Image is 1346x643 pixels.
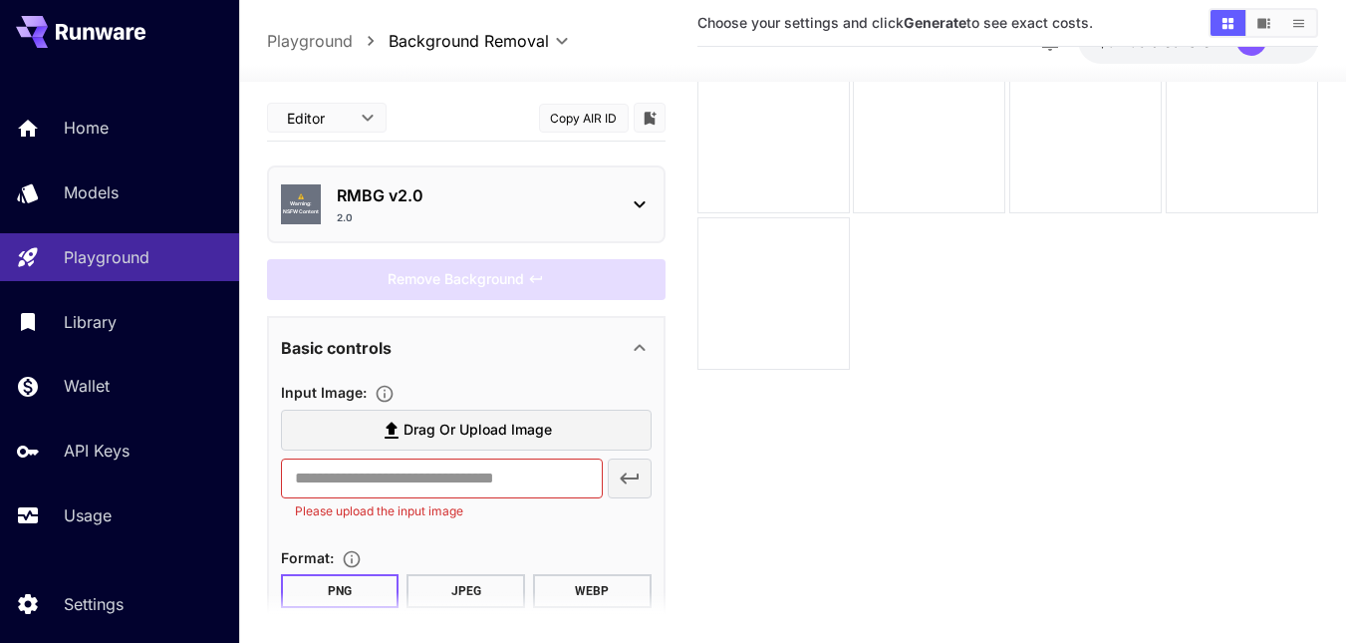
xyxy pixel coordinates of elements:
[697,14,1093,31] span: Choose your settings and click to see exact costs.
[1246,10,1281,36] button: Show images in video view
[404,418,552,443] span: Drag or upload image
[64,116,109,140] p: Home
[904,14,966,31] b: Generate
[1281,10,1316,36] button: Show images in list view
[298,193,304,201] span: ⚠️
[290,200,312,208] span: Warning:
[539,103,629,132] button: Copy AIR ID
[287,108,349,129] span: Editor
[367,383,403,403] button: Specifies the input image to be processed.
[64,310,117,334] p: Library
[1211,10,1245,36] button: Show images in grid view
[406,574,525,608] button: JPEG
[267,29,389,53] nav: breadcrumb
[389,29,549,53] span: Background Removal
[283,208,319,216] span: NSFW Content
[1098,33,1151,50] span: $54.96
[641,106,659,130] button: Add to library
[334,548,370,568] button: Choose the file format for the output image.
[64,503,112,527] p: Usage
[281,384,367,401] span: Input Image :
[281,336,392,360] p: Basic controls
[267,29,353,53] a: Playground
[337,210,353,225] p: 2.0
[64,592,124,616] p: Settings
[295,501,589,521] p: Please upload the input image
[337,183,612,207] p: RMBG v2.0
[281,549,334,566] span: Format :
[64,374,110,398] p: Wallet
[281,324,652,372] div: Basic controls
[64,439,130,463] p: API Keys
[533,574,652,608] button: WEBP
[64,180,119,204] p: Models
[1151,33,1220,50] span: credits left
[281,574,400,608] button: PNG
[1209,8,1318,38] div: Show images in grid viewShow images in video viewShow images in list view
[281,175,652,233] div: ⚠️Warning:NSFW ContentRMBG v2.02.0
[64,245,149,269] p: Playground
[281,410,652,451] label: Drag or upload image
